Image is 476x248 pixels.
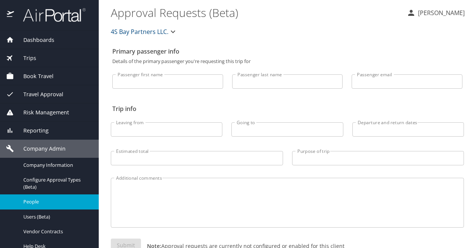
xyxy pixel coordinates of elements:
[23,176,90,191] span: Configure Approval Types (Beta)
[112,59,462,64] p: Details of the primary passenger you're requesting this trip for
[14,145,66,153] span: Company Admin
[111,1,401,24] h1: Approval Requests (Beta)
[23,213,90,220] span: Users (Beta)
[14,90,63,99] span: Travel Approval
[111,26,168,37] span: 4S Bay Partners LLC.
[14,108,69,117] span: Risk Management
[23,198,90,205] span: People
[7,8,15,22] img: icon-airportal.png
[14,126,49,135] span: Reporting
[14,36,54,44] span: Dashboards
[112,45,462,57] h2: Primary passenger info
[23,228,90,235] span: Vendor Contracts
[112,103,462,115] h2: Trip info
[15,8,86,22] img: airportal-logo.png
[108,24,181,39] button: 4S Bay Partners LLC.
[23,162,90,169] span: Company Information
[14,54,36,62] span: Trips
[416,8,465,17] p: [PERSON_NAME]
[404,6,468,20] button: [PERSON_NAME]
[14,72,54,80] span: Book Travel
